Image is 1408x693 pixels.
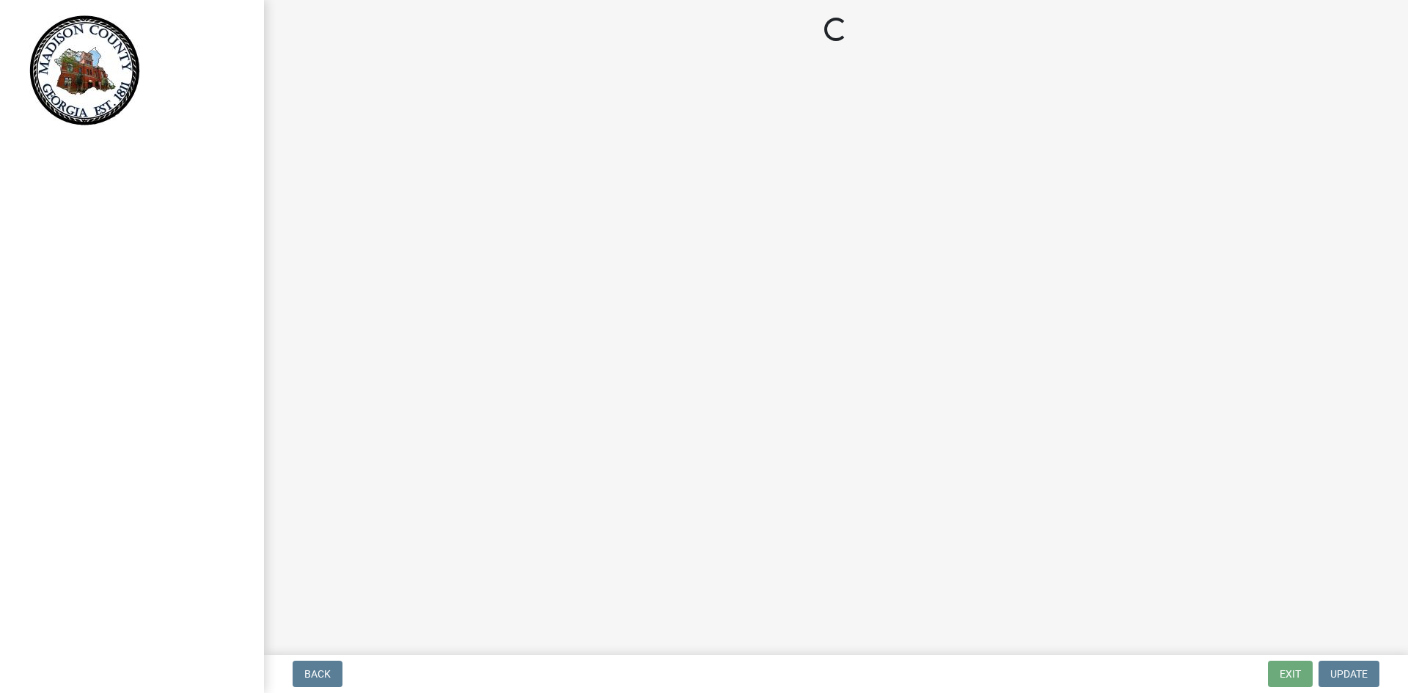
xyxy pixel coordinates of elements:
[1330,668,1368,680] span: Update
[29,15,140,125] img: Madison County, Georgia
[1319,661,1379,687] button: Update
[304,668,331,680] span: Back
[1268,661,1313,687] button: Exit
[293,661,342,687] button: Back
